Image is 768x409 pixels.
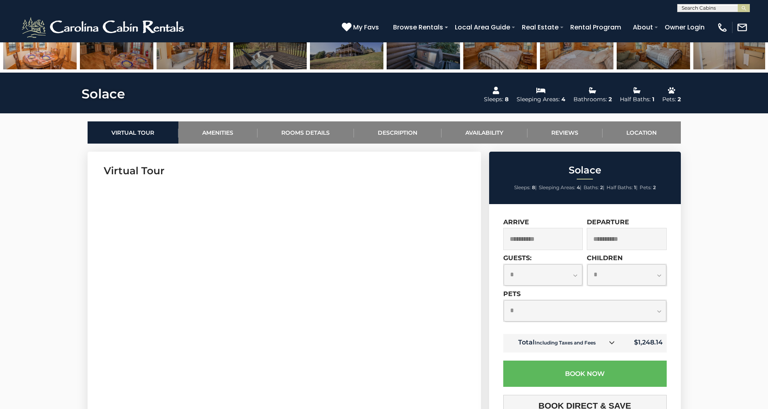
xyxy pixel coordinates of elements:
[257,121,354,144] a: Rooms Details
[88,121,178,144] a: Virtual Tour
[577,184,580,190] strong: 4
[503,290,521,298] label: Pets
[442,121,527,144] a: Availability
[514,184,531,190] span: Sleeps:
[539,184,575,190] span: Sleeping Areas:
[584,182,605,193] li: |
[617,19,690,69] img: 163259894
[587,254,623,262] label: Children
[514,182,537,193] li: |
[503,334,622,353] td: Total
[310,19,383,69] img: 163259879
[607,184,633,190] span: Half Baths:
[661,20,709,34] a: Owner Login
[451,20,514,34] a: Local Area Guide
[600,184,603,190] strong: 2
[540,19,613,69] img: 163259893
[233,19,307,69] img: 163259890
[737,22,748,33] img: mail-regular-white.png
[539,182,582,193] li: |
[354,121,442,144] a: Description
[491,165,679,175] h2: Solace
[503,254,532,262] label: Guests:
[629,20,657,34] a: About
[389,20,447,34] a: Browse Rentals
[3,19,77,69] img: 163259887
[587,218,629,226] label: Departure
[621,334,666,353] td: $1,248.14
[20,15,188,40] img: White-1-2.png
[566,20,625,34] a: Rental Program
[603,121,681,144] a: Location
[157,19,230,69] img: 163259889
[104,164,465,178] h3: Virtual Tour
[634,184,636,190] strong: 1
[463,19,537,69] img: 163259892
[527,121,603,144] a: Reviews
[387,19,460,69] img: 163259891
[342,22,381,33] a: My Favs
[693,19,767,69] img: 163259895
[518,20,563,34] a: Real Estate
[503,361,667,387] button: Book Now
[607,182,638,193] li: |
[353,22,379,32] span: My Favs
[535,340,596,346] small: Including Taxes and Fees
[653,184,656,190] strong: 2
[532,184,535,190] strong: 8
[640,184,652,190] span: Pets:
[503,218,529,226] label: Arrive
[584,184,599,190] span: Baths:
[178,121,257,144] a: Amenities
[717,22,728,33] img: phone-regular-white.png
[80,19,153,69] img: 163259888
